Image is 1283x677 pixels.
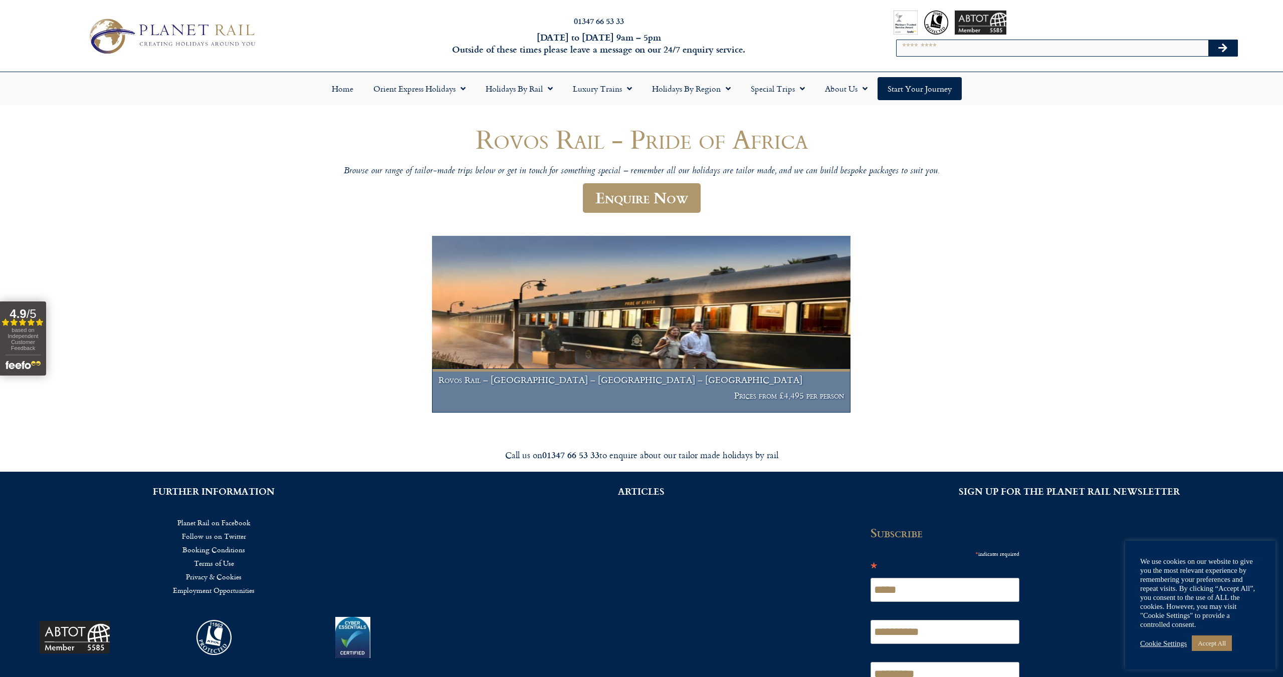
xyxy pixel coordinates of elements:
a: Cookie Settings [1140,639,1187,648]
img: Planet Rail Train Holidays Logo [82,15,260,58]
p: Prices from £4,495 per person [439,391,844,401]
p: Browse our range of tailor-made trips below or get in touch for something special – remember all ... [341,166,942,177]
a: Planet Rail on Facebook [15,516,412,529]
a: 01347 66 53 33 [574,15,624,27]
div: Call us on to enquire about our tailor made holidays by rail [361,449,922,461]
a: Orient Express Holidays [363,77,476,100]
a: Follow us on Twitter [15,529,412,543]
a: Home [322,77,363,100]
a: Employment Opportunities [15,583,412,597]
a: Start your Journey [878,77,962,100]
a: Luxury Trains [563,77,642,100]
a: Enquire Now [583,183,701,213]
h2: SIGN UP FOR THE PLANET RAIL NEWSLETTER [871,487,1268,496]
nav: Menu [15,516,412,597]
a: Rovos Rail – [GEOGRAPHIC_DATA] – [GEOGRAPHIC_DATA] – [GEOGRAPHIC_DATA] Prices from £4,495 per person [432,236,851,413]
a: Booking Conditions [15,543,412,556]
a: Special Trips [741,77,815,100]
nav: Menu [5,77,1278,100]
button: Search [1208,40,1237,56]
img: Pride Of Africa Train Holiday [432,236,851,413]
h1: Rovos Rail - Pride of Africa [341,124,942,154]
strong: 01347 66 53 33 [542,448,599,461]
a: Terms of Use [15,556,412,570]
h6: [DATE] to [DATE] 9am – 5pm Outside of these times please leave a message on our 24/7 enquiry serv... [345,32,853,55]
a: Holidays by Rail [476,77,563,100]
h1: Rovos Rail – [GEOGRAPHIC_DATA] – [GEOGRAPHIC_DATA] – [GEOGRAPHIC_DATA] [439,375,844,385]
a: Accept All [1192,635,1232,651]
a: Holidays by Region [642,77,741,100]
h2: FURTHER INFORMATION [15,487,412,496]
a: About Us [815,77,878,100]
div: We use cookies on our website to give you the most relevant experience by remembering your prefer... [1140,557,1260,629]
div: indicates required [871,547,1020,559]
h2: Subscribe [871,526,1026,540]
h2: ARTICLES [443,487,840,496]
a: Privacy & Cookies [15,570,412,583]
